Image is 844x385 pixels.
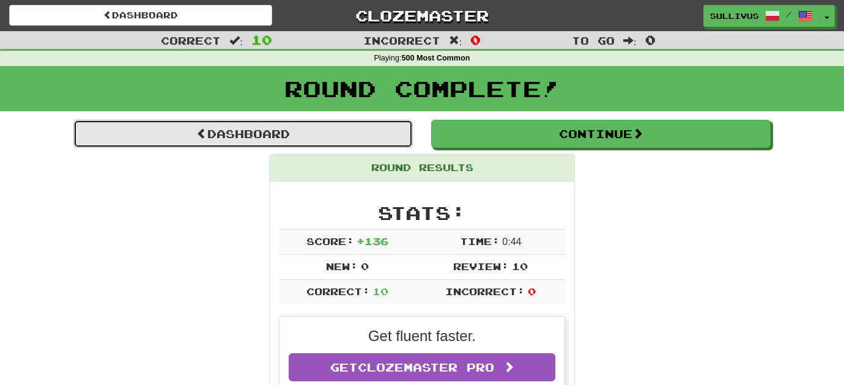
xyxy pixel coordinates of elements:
[326,260,358,272] span: New:
[645,32,656,47] span: 0
[289,326,555,346] p: Get fluent faster.
[460,235,500,247] span: Time:
[291,5,553,26] a: Clozemaster
[710,10,759,21] span: sullivus
[229,35,243,46] span: :
[4,76,840,101] h1: Round Complete!
[449,35,462,46] span: :
[73,120,413,148] a: Dashboard
[358,361,494,374] span: Clozemaster Pro
[623,35,637,46] span: :
[502,237,521,247] span: 0 : 44
[453,260,509,272] span: Review:
[512,260,528,272] span: 10
[786,10,792,18] span: /
[445,285,525,297] span: Incorrect:
[363,34,440,46] span: Incorrect
[161,34,221,46] span: Correct
[372,285,388,297] span: 10
[251,32,272,47] span: 10
[306,235,354,247] span: Score:
[9,5,272,26] a: Dashboard
[357,235,388,247] span: + 136
[703,5,820,27] a: sullivus /
[572,34,615,46] span: To go
[401,54,470,62] strong: 500 Most Common
[279,203,565,223] h2: Stats:
[528,285,536,297] span: 0
[470,32,481,47] span: 0
[270,155,574,182] div: Round Results
[289,353,555,381] a: GetClozemaster Pro
[431,120,771,148] button: Continue
[361,260,369,272] span: 0
[306,285,370,297] span: Correct:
